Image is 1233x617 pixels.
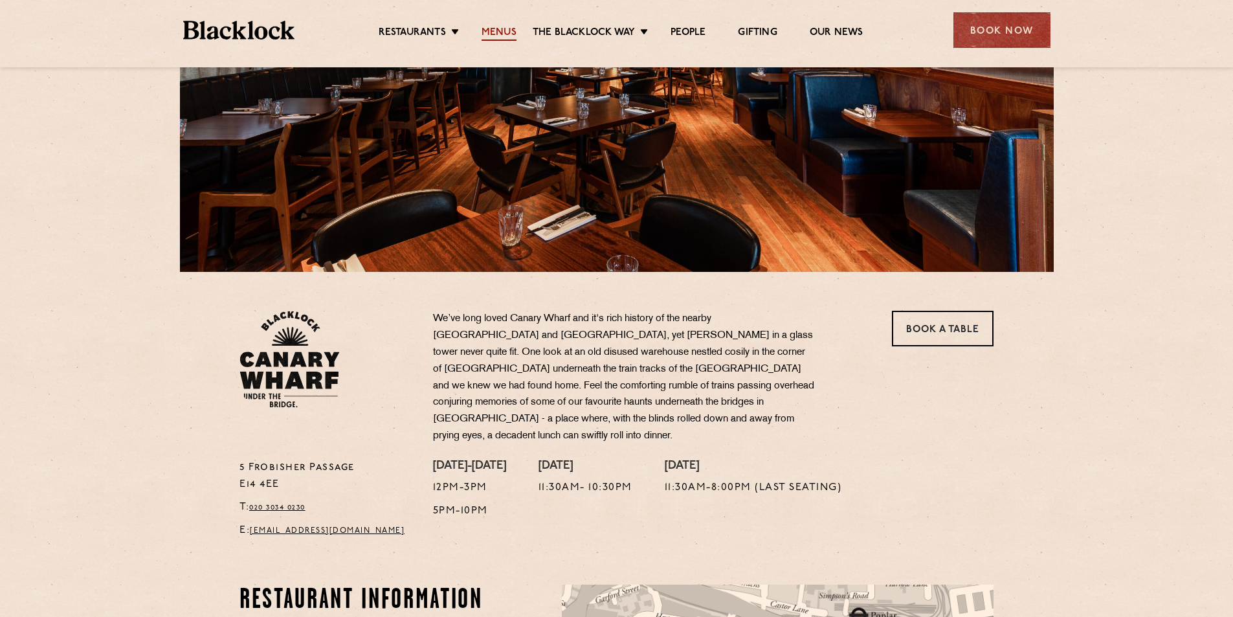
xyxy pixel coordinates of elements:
h4: [DATE]-[DATE] [433,460,506,474]
h2: Restaurant Information [239,585,487,617]
a: Menus [482,27,517,41]
img: BL_CW_Logo_Website.svg [239,311,340,408]
h4: [DATE] [539,460,632,474]
a: Book a Table [892,311,994,346]
p: 12pm-3pm [433,480,506,497]
a: 020 3034 0230 [249,504,305,511]
a: Our News [810,27,863,41]
a: The Blacklock Way [533,27,635,41]
p: T: [239,499,414,516]
p: 11:30am- 10:30pm [539,480,632,497]
a: Gifting [738,27,777,41]
p: 5pm-10pm [433,503,506,520]
p: E: [239,522,414,539]
p: 11:30am-8:00pm (Last Seating) [665,480,842,497]
a: Restaurants [379,27,446,41]
h4: [DATE] [665,460,842,474]
p: 5 Frobisher Passage E14 4EE [239,460,414,493]
p: We’ve long loved Canary Wharf and it's rich history of the nearby [GEOGRAPHIC_DATA] and [GEOGRAPH... [433,311,815,445]
div: Book Now [953,12,1050,48]
a: People [671,27,705,41]
a: [EMAIL_ADDRESS][DOMAIN_NAME] [250,527,405,535]
img: BL_Textured_Logo-footer-cropped.svg [183,21,295,39]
